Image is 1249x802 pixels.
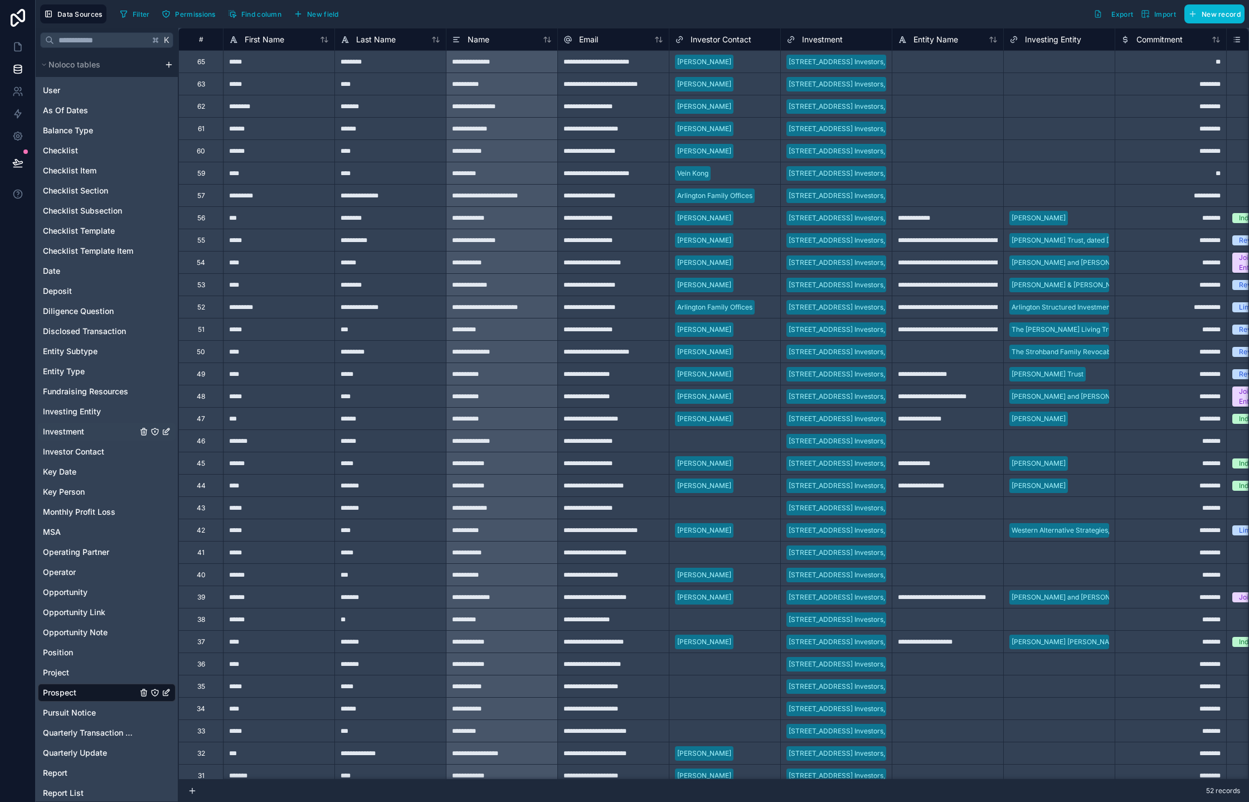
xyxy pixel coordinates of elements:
div: 39 [197,593,205,602]
span: Permissions [175,10,215,18]
div: The Strohband Family Revocable Trust [1012,347,1134,357]
div: 54 [197,258,205,267]
span: New field [307,10,339,18]
div: [STREET_ADDRESS] Investors, LLC [789,726,900,736]
div: [PERSON_NAME] & [PERSON_NAME] Trust [1012,280,1145,290]
div: 41 [197,548,205,557]
span: Filter [133,10,150,18]
div: 55 [197,236,205,245]
div: [PERSON_NAME] [677,235,731,245]
div: [PERSON_NAME] Trust, dated [DATE] [1012,235,1128,245]
div: [PERSON_NAME] [677,79,731,89]
div: 44 [197,481,206,490]
div: [STREET_ADDRESS] Investors, LLC [789,235,900,245]
div: [PERSON_NAME] [1012,481,1066,491]
div: 47 [197,414,205,423]
span: Import [1154,10,1176,18]
div: [STREET_ADDRESS] Investors, LLC [789,124,900,134]
div: [PERSON_NAME] [677,258,731,268]
div: [PERSON_NAME] [677,369,731,379]
div: [STREET_ADDRESS] Investors, LLC [789,325,900,335]
div: 31 [198,771,205,780]
div: 62 [197,102,205,111]
div: [STREET_ADDRESS] Investors, LLC [789,347,900,357]
div: 37 [197,637,205,646]
div: Vein Kong [677,168,708,178]
span: Find column [241,10,281,18]
div: [STREET_ADDRESS] Investors, LLC [789,57,900,67]
div: 45 [197,459,205,468]
div: [STREET_ADDRESS] Investors, LLC [789,102,900,112]
div: [PERSON_NAME] [677,57,731,67]
div: [PERSON_NAME] [1012,458,1066,468]
button: Import [1137,4,1180,23]
div: [STREET_ADDRESS] Investors, LLC [789,302,900,312]
div: [STREET_ADDRESS] Investors, LLC [789,771,900,781]
div: [STREET_ADDRESS] Investors, LLC [789,481,900,491]
div: [STREET_ADDRESS] Investors, LLC [789,570,900,580]
div: [STREET_ADDRESS] Investors, LLC [789,213,900,223]
div: [STREET_ADDRESS] Investors, LLC [789,704,900,714]
div: [STREET_ADDRESS] Investors, LLC [789,258,900,268]
div: [STREET_ADDRESS] Investors, LLC [789,503,900,513]
a: New record [1180,4,1245,23]
div: 48 [197,392,205,401]
div: [PERSON_NAME] [677,146,731,156]
div: [PERSON_NAME] [677,102,731,112]
div: 59 [197,169,205,178]
div: 38 [197,615,205,624]
span: Commitment [1136,34,1183,45]
div: [STREET_ADDRESS] Investors, LLC [789,146,900,156]
div: [PERSON_NAME] [677,347,731,357]
div: [STREET_ADDRESS] Investors, LLC [789,748,900,758]
div: 35 [197,682,205,691]
span: Investing Entity [1025,34,1081,45]
div: [PERSON_NAME] [677,525,731,535]
div: 53 [197,281,205,289]
div: [STREET_ADDRESS] Investors, LLC [789,637,900,647]
div: [PERSON_NAME] [677,124,731,134]
div: # [187,35,215,44]
span: New record [1202,10,1241,18]
div: 65 [197,57,205,66]
div: [STREET_ADDRESS] Investors, LLC [789,548,900,558]
div: [PERSON_NAME] [677,481,731,491]
div: 46 [197,437,205,446]
div: [PERSON_NAME] [677,771,731,781]
div: [STREET_ADDRESS] Investors, LLC [789,436,900,446]
div: [PERSON_NAME] [1012,213,1066,223]
div: [STREET_ADDRESS] Investors, LLC [789,280,900,290]
div: [PERSON_NAME] and [PERSON_NAME] [1012,392,1135,402]
div: [PERSON_NAME] [677,392,731,402]
div: 51 [198,325,205,334]
div: [PERSON_NAME] Trust [1012,369,1083,379]
div: 49 [197,370,205,379]
div: Arlington Structured Investments I, LLC [1012,302,1135,312]
div: [PERSON_NAME] [677,458,731,468]
div: [PERSON_NAME] [677,570,731,580]
div: [PERSON_NAME] and [PERSON_NAME] [1012,592,1135,602]
div: [PERSON_NAME] [677,592,731,602]
div: 36 [197,660,205,669]
span: Export [1111,10,1133,18]
div: [STREET_ADDRESS] Investors, LLC [789,392,900,402]
span: First Name [245,34,284,45]
div: 43 [197,504,205,513]
button: Permissions [158,6,219,22]
div: [STREET_ADDRESS] Investors, LLC [789,79,900,89]
div: 33 [197,727,205,736]
div: 52 [197,303,205,312]
div: Arlington Family Offices [677,302,752,312]
div: [STREET_ADDRESS] Investors, LLC [789,615,900,625]
span: Investor Contact [691,34,751,45]
div: [STREET_ADDRESS] Investors, LLC [789,525,900,535]
div: [STREET_ADDRESS] Investors, LLC [789,168,900,178]
span: Entity Name [913,34,958,45]
div: 57 [197,191,205,200]
div: [STREET_ADDRESS] Investors, LLC [789,414,900,424]
div: [STREET_ADDRESS] Investors, LLC [789,369,900,379]
span: K [163,36,171,44]
button: New record [1184,4,1245,23]
div: 50 [197,347,205,356]
div: 56 [197,214,205,223]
